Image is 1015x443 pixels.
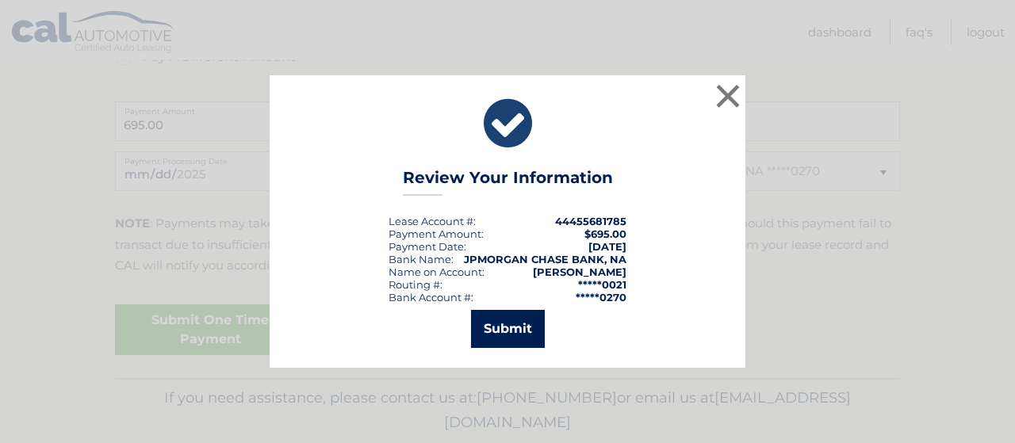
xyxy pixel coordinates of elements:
div: Payment Amount: [389,227,484,240]
strong: JPMORGAN CHASE BANK, NA [464,253,626,265]
div: Bank Name: [389,253,454,265]
span: [DATE] [588,240,626,253]
strong: [PERSON_NAME] [533,265,626,278]
div: : [389,240,466,253]
button: × [712,80,744,112]
div: Name on Account: [389,265,485,278]
span: $695.00 [584,227,626,240]
div: Bank Account #: [389,291,473,304]
button: Submit [471,310,545,348]
div: Routing #: [389,278,442,291]
strong: 44455681785 [555,215,626,227]
div: Lease Account #: [389,215,476,227]
span: Payment Date [389,240,464,253]
h3: Review Your Information [403,168,613,196]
